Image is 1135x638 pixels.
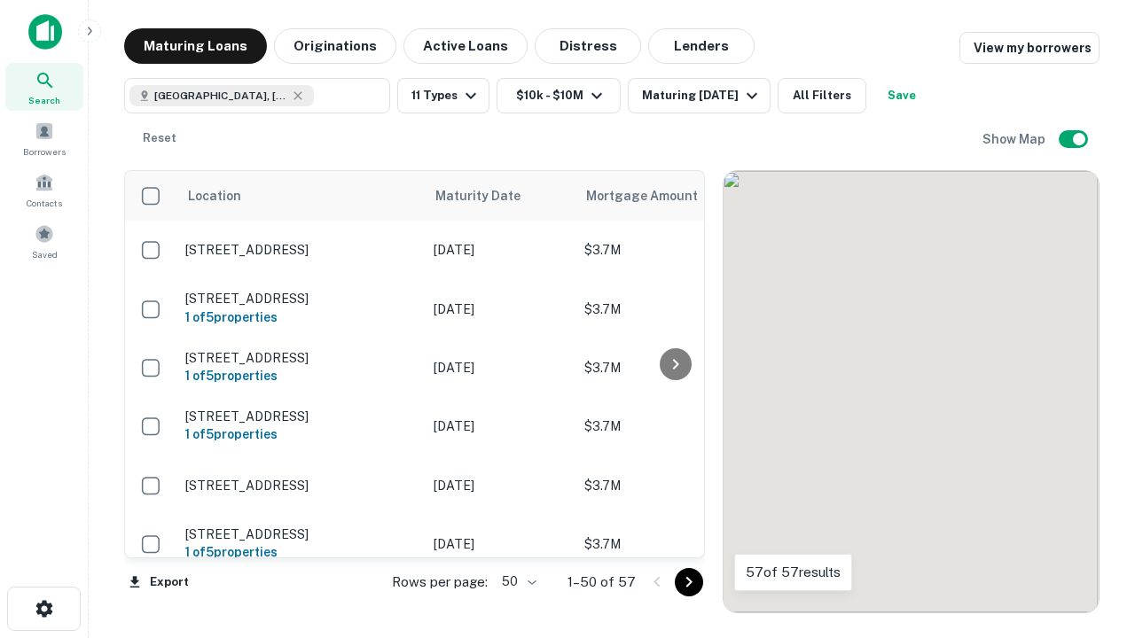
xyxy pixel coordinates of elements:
a: Borrowers [5,114,83,162]
button: Reset [131,121,188,156]
img: capitalize-icon.png [28,14,62,50]
p: [STREET_ADDRESS] [185,242,416,258]
th: Mortgage Amount [575,171,771,221]
span: Mortgage Amount [586,185,721,206]
div: 0 0 [724,171,1099,612]
p: 1–50 of 57 [567,572,636,593]
p: [DATE] [434,358,567,377]
button: $10k - $10M [497,78,621,113]
p: [STREET_ADDRESS] [185,350,416,366]
th: Maturity Date [425,171,575,221]
button: Export [124,569,193,595]
p: $3.7M [584,300,762,319]
h6: 1 of 5 properties [185,366,416,385]
p: [STREET_ADDRESS] [185,408,416,424]
p: [DATE] [434,416,567,436]
p: [STREET_ADDRESS] [185,291,416,307]
button: Originations [274,28,396,64]
p: [STREET_ADDRESS] [185,526,416,542]
span: [GEOGRAPHIC_DATA], [GEOGRAPHIC_DATA] [154,88,287,104]
span: Maturity Date [435,185,544,206]
p: [DATE] [434,240,567,260]
a: Saved [5,217,83,265]
span: Search [28,93,60,107]
span: Borrowers [23,144,66,159]
p: [DATE] [434,300,567,319]
button: All Filters [778,78,866,113]
p: 57 of 57 results [746,562,841,583]
h6: 1 of 5 properties [185,307,416,327]
span: Saved [32,247,58,261]
button: Maturing [DATE] [628,78,771,113]
p: $3.7M [584,476,762,495]
p: $3.7M [584,534,762,554]
p: $3.7M [584,416,762,436]
a: Search [5,63,83,111]
a: View my borrowers [959,32,1100,64]
button: Lenders [648,28,755,64]
h6: Show Map [982,129,1048,149]
h6: 1 of 5 properties [185,424,416,444]
button: Maturing Loans [124,28,267,64]
p: $3.7M [584,358,762,377]
div: Maturing [DATE] [642,85,763,106]
iframe: Chat Widget [1046,440,1135,525]
span: Location [187,185,241,206]
button: Distress [535,28,641,64]
a: Contacts [5,166,83,214]
p: [DATE] [434,476,567,495]
button: Go to next page [675,568,703,596]
th: Location [176,171,425,221]
button: Active Loans [403,28,528,64]
button: 11 Types [397,78,489,113]
div: 50 [495,569,539,595]
p: $3.7M [584,240,762,260]
p: [DATE] [434,534,567,554]
p: Rows per page: [392,572,488,593]
span: Contacts [27,196,62,210]
h6: 1 of 5 properties [185,542,416,562]
button: Save your search to get updates of matches that match your search criteria. [873,78,930,113]
p: [STREET_ADDRESS] [185,478,416,494]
